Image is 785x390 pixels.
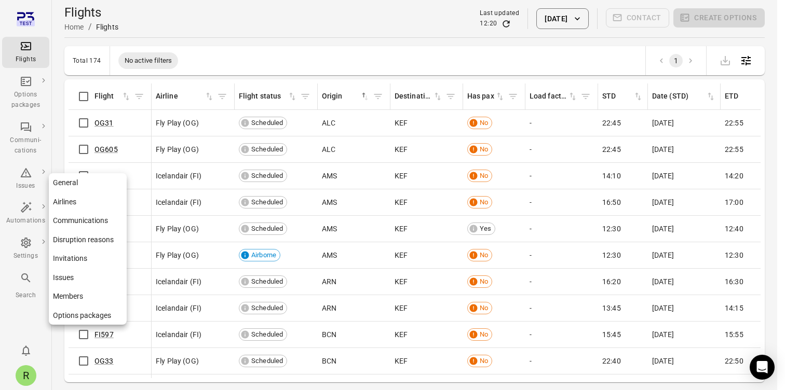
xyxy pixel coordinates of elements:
span: [DATE] [652,303,674,313]
div: - [530,144,594,155]
span: Airborne [248,250,280,260]
div: - [530,356,594,366]
button: Filter by has pax [505,89,521,104]
span: 17:00 [725,197,743,207]
span: No [476,250,492,260]
span: Please make a selection to export [715,55,736,65]
span: Please make a selection to create an option package [673,8,765,29]
div: ETD [725,91,763,102]
span: No [476,277,492,287]
span: [DATE] [652,276,674,287]
span: Yes [476,224,495,234]
div: Flights [6,54,45,65]
a: FI597 [94,330,114,339]
div: Date (STD) [652,91,706,102]
a: FI501 [94,172,114,180]
span: No [476,145,492,155]
span: [DATE] [652,118,674,128]
span: Fly Play (OG) [156,224,199,234]
span: 12:30 [725,250,743,260]
div: - [530,171,594,181]
span: Fly Play (OG) [156,250,199,260]
div: - [530,118,594,128]
div: Load factor [530,91,567,102]
button: Filter by load factor [578,89,593,104]
span: KEF [395,118,408,128]
div: Total 174 [73,57,101,64]
span: 15:45 [602,329,621,340]
span: Scheduled [248,356,287,366]
span: AMS [322,197,337,207]
span: No [476,171,492,181]
div: - [530,250,594,260]
span: Scheduled [248,277,287,287]
span: Filter by flight status [297,89,313,104]
button: Refresh data [501,19,511,29]
div: Sort by flight status in ascending order [239,91,297,102]
button: Filter by origin [370,89,386,104]
span: AMS [322,224,337,234]
div: Automations [6,216,45,226]
span: [DATE] [652,224,674,234]
div: Flights [96,22,118,32]
span: 14:10 [602,171,621,181]
span: 16:30 [725,276,743,287]
span: 12:40 [725,224,743,234]
span: Icelandair (FI) [156,197,201,207]
a: General [49,173,127,192]
span: BCN [322,356,336,366]
span: KEF [395,303,408,313]
div: Issues [6,181,45,191]
span: Scheduled [248,224,287,234]
span: ALC [322,118,335,128]
span: KEF [395,250,408,260]
span: Filter by destination [443,89,458,104]
span: 22:55 [725,144,743,155]
div: Flight status [239,91,287,102]
span: 22:55 [725,118,743,128]
span: Scheduled [248,303,287,313]
div: 12:20 [480,19,497,29]
span: 22:45 [602,144,621,155]
a: OG33 [94,357,114,365]
span: Icelandair (FI) [156,303,201,313]
span: ARN [322,303,336,313]
span: Please make a selection to create communications [606,8,670,29]
div: Destination [395,91,432,102]
span: 16:20 [602,276,621,287]
span: 22:50 [725,356,743,366]
div: Flight [94,91,121,102]
div: Sort by has pax in ascending order [467,91,505,102]
span: 14:15 [725,303,743,313]
span: KEF [395,329,408,340]
span: [DATE] [652,197,674,207]
div: Sort by origin in descending order [322,91,370,102]
span: [DATE] [652,329,674,340]
a: Airlines [49,192,127,212]
span: Fly Play (OG) [156,356,199,366]
div: Sort by ETD in ascending order [725,91,773,102]
span: Icelandair (FI) [156,171,201,181]
button: Open table configuration [736,50,756,71]
div: Sort by flight in ascending order [94,91,131,102]
span: ALC [322,144,335,155]
div: - [530,197,594,207]
button: Notifications [16,340,36,361]
div: Settings [6,251,45,261]
div: - [530,329,594,340]
button: Filter by flight [131,89,147,104]
span: 16:50 [602,197,621,207]
span: AMS [322,250,337,260]
div: Communi-cations [6,135,45,156]
span: KEF [395,356,408,366]
div: Sort by load factor in ascending order [530,91,578,102]
span: [DATE] [652,171,674,181]
span: Fly Play (OG) [156,118,199,128]
nav: pagination navigation [654,54,698,67]
span: 22:40 [602,356,621,366]
span: Fly Play (OG) [156,144,199,155]
div: Options packages [6,90,45,110]
span: KEF [395,224,408,234]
